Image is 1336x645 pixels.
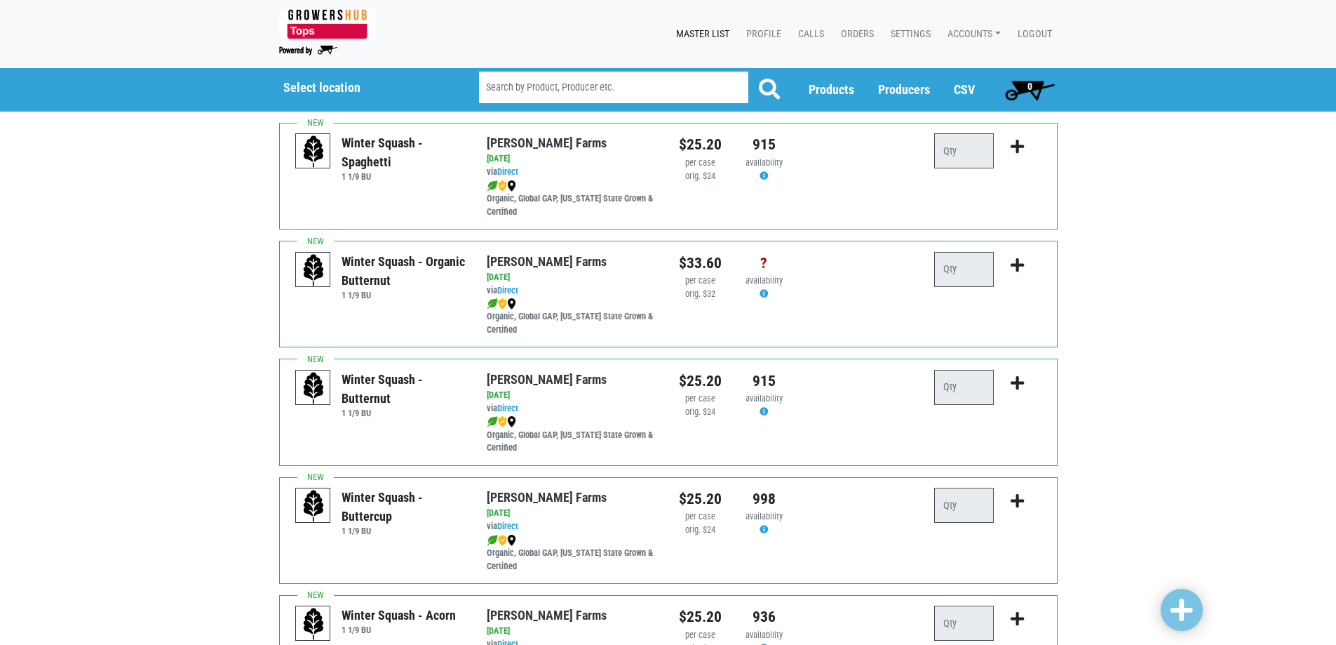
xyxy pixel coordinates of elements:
[936,21,1006,48] a: Accounts
[487,271,657,284] div: [DATE]
[487,608,607,623] a: [PERSON_NAME] Farms
[934,606,994,641] input: Qty
[507,416,516,427] img: map_marker-0e94453035b3232a4d21701695807de9.png
[665,21,735,48] a: Master List
[296,253,331,288] img: placeholder-variety-43d6402dacf2d531de610a020419775a.svg
[487,298,498,310] img: leaf-e5c59151409436ccce96b2ca1b28e03c.png
[487,520,657,533] div: via
[934,488,994,523] input: Qty
[507,535,516,546] img: map_marker-0e94453035b3232a4d21701695807de9.png
[487,533,657,573] div: Organic, Global GAP, [US_STATE] State Grown & Certified
[487,389,657,402] div: [DATE]
[296,488,331,524] img: placeholder-variety-43d6402dacf2d531de610a020419775a.svg
[507,298,516,310] img: map_marker-0e94453035b3232a4d21701695807de9.png
[679,170,722,183] div: orig. $24
[498,180,507,192] img: safety-e55c860ca8c00a9c171001a62a92dabd.png
[679,274,722,288] div: per case
[745,275,783,286] span: availability
[498,416,507,427] img: safety-e55c860ca8c00a9c171001a62a92dabd.png
[342,290,466,300] h6: 1 1/9 BU
[679,406,722,419] div: orig. $24
[497,521,518,531] a: Direct
[487,372,607,387] a: [PERSON_NAME] Farms
[679,288,722,301] div: orig. $32
[498,298,507,310] img: safety-e55c860ca8c00a9c171001a62a92dabd.png
[878,82,930,97] a: Producers
[743,606,785,628] div: 936
[679,510,722,524] div: per case
[934,370,994,405] input: Qty
[743,133,785,156] div: 915
[679,392,722,406] div: per case
[487,166,657,179] div: via
[497,403,518,413] a: Direct
[679,252,722,274] div: $33.60
[487,490,607,505] a: [PERSON_NAME] Farms
[999,76,1061,104] a: 0
[342,625,456,635] h6: 1 1/9 BU
[879,21,936,48] a: Settings
[507,180,516,192] img: map_marker-0e94453035b3232a4d21701695807de9.png
[487,152,657,166] div: [DATE]
[487,135,607,150] a: [PERSON_NAME] Farms
[487,415,657,456] div: Organic, Global GAP, [US_STATE] State Grown & Certified
[679,157,722,170] div: per case
[743,488,785,510] div: 998
[743,370,785,392] div: 915
[1006,21,1058,48] a: Logout
[679,488,722,510] div: $25.20
[743,252,785,274] div: ?
[809,82,854,97] a: Products
[487,625,657,638] div: [DATE]
[745,157,783,168] span: availability
[342,408,466,418] h6: 1 1/9 BU
[479,72,748,103] input: Search by Product, Producer etc.
[1027,81,1032,92] span: 0
[487,507,657,520] div: [DATE]
[487,284,657,298] div: via
[487,416,498,427] img: leaf-e5c59151409436ccce96b2ca1b28e03c.png
[497,285,518,295] a: Direct
[342,171,466,182] h6: 1 1/9 BU
[745,511,783,521] span: availability
[679,524,722,537] div: orig. $24
[735,21,787,48] a: Profile
[679,629,722,642] div: per case
[679,606,722,628] div: $25.20
[487,179,657,219] div: Organic, Global GAP, [US_STATE] State Grown & Certified
[830,21,879,48] a: Orders
[934,133,994,168] input: Qty
[745,630,783,640] span: availability
[342,252,466,290] div: Winter Squash - Organic Butternut
[498,535,507,546] img: safety-e55c860ca8c00a9c171001a62a92dabd.png
[497,166,518,177] a: Direct
[342,133,466,171] div: Winter Squash - Spaghetti
[296,134,331,169] img: placeholder-variety-43d6402dacf2d531de610a020419775a.svg
[279,46,337,55] img: Powered by Big Wheelbarrow
[745,393,783,404] span: availability
[954,82,975,97] a: CSV
[342,370,466,408] div: Winter Squash - Butternut
[342,488,466,526] div: Winter Squash - Buttercup
[787,21,830,48] a: Calls
[487,402,657,415] div: via
[296,606,331,641] img: placeholder-variety-43d6402dacf2d531de610a020419775a.svg
[679,370,722,392] div: $25.20
[296,371,331,406] img: placeholder-variety-43d6402dacf2d531de610a020419775a.svg
[342,526,466,536] h6: 1 1/9 BU
[342,606,456,625] div: Winter Squash - Acorn
[487,297,657,337] div: Organic, Global GAP, [US_STATE] State Grown & Certified
[487,254,607,269] a: [PERSON_NAME] Farms
[279,9,377,39] img: 279edf242af8f9d49a69d9d2afa010fb.png
[487,180,498,192] img: leaf-e5c59151409436ccce96b2ca1b28e03c.png
[934,252,994,287] input: Qty
[283,80,443,95] h5: Select location
[487,535,498,546] img: leaf-e5c59151409436ccce96b2ca1b28e03c.png
[679,133,722,156] div: $25.20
